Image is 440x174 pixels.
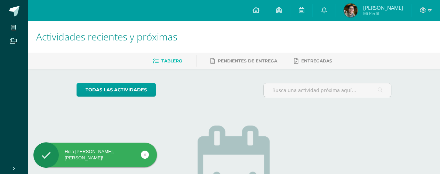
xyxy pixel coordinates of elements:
[33,149,157,161] div: Hola [PERSON_NAME], [PERSON_NAME]!
[161,58,182,63] span: Tablero
[153,55,182,67] a: Tablero
[36,30,177,43] span: Actividades recientes y próximas
[77,83,156,97] a: todas las Actividades
[264,83,391,97] input: Busca una actividad próxima aquí...
[294,55,332,67] a: Entregadas
[363,10,403,16] span: Mi Perfil
[344,3,358,17] img: adb1328b5b563a18ff246cab41126b41.png
[301,58,332,63] span: Entregadas
[363,4,403,11] span: [PERSON_NAME]
[210,55,277,67] a: Pendientes de entrega
[218,58,277,63] span: Pendientes de entrega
